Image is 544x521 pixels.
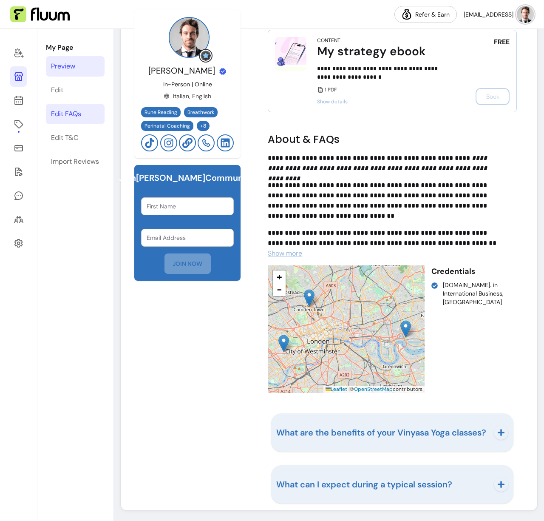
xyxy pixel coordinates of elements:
a: Preview [46,56,105,77]
img: John Doe [278,335,289,352]
img: Fluum Logo [10,6,70,23]
p: My Page [46,43,105,53]
h2: About & FAQs [268,133,517,146]
a: Offerings [10,114,27,134]
p: Credentials [431,265,510,277]
img: My strategy ebook [275,37,307,71]
a: My Messages [10,185,27,206]
div: Edit [51,85,63,95]
li: [DOMAIN_NAME]. in International Business, [GEOGRAPHIC_DATA] [431,281,510,306]
span: + 8 [198,122,208,129]
a: Edit FAQs [46,104,105,124]
a: OpenStreetMap [354,386,393,393]
button: avatar[EMAIL_ADDRESS] [464,6,534,23]
div: 1 PDF [317,86,448,93]
img: Provider image [169,17,210,58]
span: Breathwork [187,109,214,116]
span: What can I expect during a typical session? [276,479,452,490]
button: What are the benefits of your Vinyasa Yoga classes? [276,419,508,447]
a: Zoom in [273,270,286,283]
button: What can I expect during a typical session? [276,470,508,498]
span: Perinatal Coaching [144,122,190,129]
a: Calendar [10,90,27,111]
div: Import Reviews [51,157,99,167]
input: Email Address [147,233,228,242]
span: What are the benefits of your Vinyasa Yoga classes? [276,427,486,438]
a: Clients [10,209,27,230]
a: Import Reviews [46,151,105,172]
a: Leaflet [326,386,347,393]
div: My strategy ebook [317,44,448,59]
a: Sales [10,138,27,158]
input: First Name [147,202,228,211]
div: Content [317,37,340,44]
div: Preview [51,61,75,71]
span: − [277,283,282,296]
span: [EMAIL_ADDRESS] [464,10,513,19]
span: | [348,386,350,393]
div: © contributors [323,386,425,393]
a: Forms [10,162,27,182]
div: FREE [472,37,510,105]
a: Zoom out [273,283,286,296]
img: avatar [517,6,534,23]
h6: Join [PERSON_NAME] Community! [119,172,256,184]
a: Edit T&C [46,128,105,148]
span: + [277,270,282,283]
img: John Doe [400,320,411,338]
span: Show more [268,249,302,258]
span: [PERSON_NAME] [148,65,215,76]
p: In-Person | Online [163,80,212,88]
span: Rune Reading [144,109,177,116]
div: Edit FAQs [51,109,81,119]
img: Grow [201,51,211,61]
a: Settings [10,233,27,253]
span: Show details [317,98,448,105]
a: Refer & Earn [394,6,457,23]
a: Home [10,43,27,63]
div: Italian, English [164,92,211,100]
a: Edit [46,80,105,100]
a: My Page [10,66,27,87]
img: John Doe [304,289,314,307]
div: Edit T&C [51,133,78,143]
